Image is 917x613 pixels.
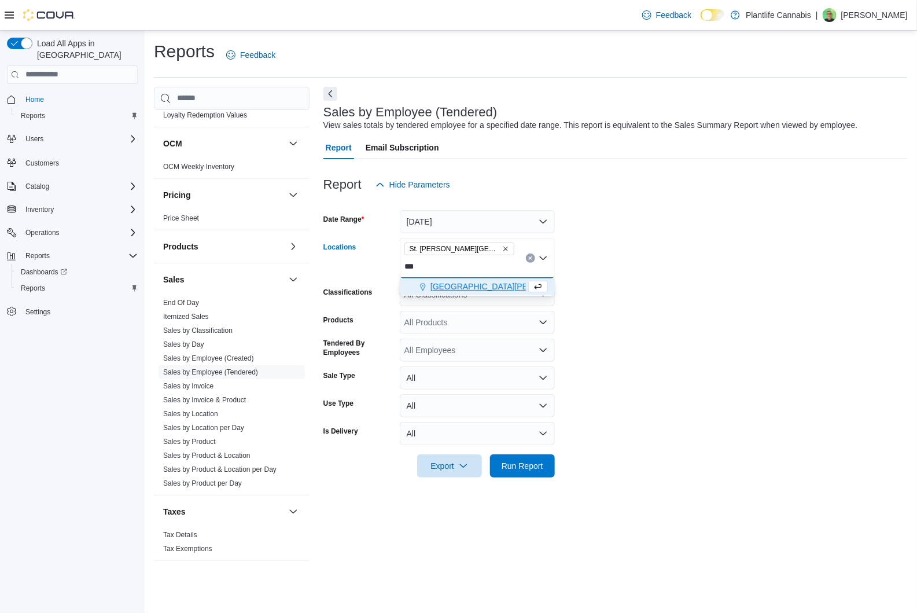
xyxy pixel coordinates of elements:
[163,340,204,349] span: Sales by Day
[163,189,190,201] h3: Pricing
[400,422,555,445] button: All
[286,137,300,151] button: OCM
[163,438,216,446] a: Sales by Product
[389,179,450,190] span: Hide Parameters
[366,136,439,159] span: Email Subscription
[21,93,49,107] a: Home
[12,264,142,280] a: Dashboards
[21,284,45,293] span: Reports
[410,243,500,255] span: St. [PERSON_NAME][GEOGRAPHIC_DATA]
[25,182,49,191] span: Catalog
[638,3,696,27] a: Feedback
[490,454,555,478] button: Run Report
[323,315,353,325] label: Products
[21,305,55,319] a: Settings
[163,368,258,376] a: Sales by Employee (Tendered)
[163,451,251,460] span: Sales by Product & Location
[2,131,142,147] button: Users
[163,313,209,321] a: Itemized Sales
[323,105,498,119] h3: Sales by Employee (Tendered)
[163,368,258,377] span: Sales by Employee (Tendered)
[323,87,337,101] button: Next
[2,178,142,194] button: Catalog
[323,371,355,380] label: Sale Type
[16,109,50,123] a: Reports
[23,9,75,21] img: Cova
[12,108,142,124] button: Reports
[16,265,138,279] span: Dashboards
[286,505,300,519] button: Taxes
[163,530,197,539] span: Tax Details
[163,214,199,222] a: Price Sheet
[163,479,242,487] a: Sales by Product per Day
[656,9,691,21] span: Feedback
[163,138,284,149] button: OCM
[323,215,364,224] label: Date Range
[21,226,64,240] button: Operations
[323,243,356,252] label: Locations
[400,278,555,295] button: [GEOGRAPHIC_DATA][PERSON_NAME]
[163,163,234,171] a: OCM Weekly Inventory
[286,188,300,202] button: Pricing
[539,346,548,355] button: Open list of options
[21,267,67,277] span: Dashboards
[154,160,310,178] div: OCM
[163,340,204,348] a: Sales by Day
[2,303,142,320] button: Settings
[222,43,280,67] a: Feedback
[323,427,358,436] label: Is Delivery
[154,94,310,127] div: Loyalty
[701,9,725,21] input: Dark Mode
[163,274,284,285] button: Sales
[417,454,482,478] button: Export
[163,214,199,223] span: Price Sheet
[163,326,233,335] a: Sales by Classification
[163,545,212,553] a: Tax Exemptions
[21,132,48,146] button: Users
[7,86,138,350] nav: Complex example
[2,201,142,218] button: Inventory
[21,304,138,319] span: Settings
[163,531,197,539] a: Tax Details
[154,40,215,63] h1: Reports
[16,265,72,279] a: Dashboards
[163,354,254,363] span: Sales by Employee (Created)
[163,424,244,432] a: Sales by Location per Day
[163,189,284,201] button: Pricing
[25,134,43,144] span: Users
[746,8,811,22] p: Plantlife Cannabis
[240,49,275,61] span: Feedback
[12,280,142,296] button: Reports
[163,326,233,335] span: Sales by Classification
[25,205,54,214] span: Inventory
[323,288,373,297] label: Classifications
[163,241,198,252] h3: Products
[163,241,284,252] button: Products
[21,179,138,193] span: Catalog
[21,203,138,216] span: Inventory
[430,281,581,292] span: [GEOGRAPHIC_DATA][PERSON_NAME]
[841,8,908,22] p: [PERSON_NAME]
[400,394,555,417] button: All
[21,156,64,170] a: Customers
[25,251,50,260] span: Reports
[2,154,142,171] button: Customers
[163,395,246,405] span: Sales by Invoice & Product
[154,211,310,230] div: Pricing
[502,460,543,472] span: Run Report
[163,410,218,418] a: Sales by Location
[21,155,138,170] span: Customers
[286,240,300,254] button: Products
[502,245,509,252] button: Remove St. Albert - Jensen Lakes from selection in this group
[163,506,284,517] button: Taxes
[163,409,218,419] span: Sales by Location
[163,138,182,149] h3: OCM
[21,249,138,263] span: Reports
[816,8,818,22] p: |
[154,296,310,495] div: Sales
[163,162,234,171] span: OCM Weekly Inventory
[326,136,352,159] span: Report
